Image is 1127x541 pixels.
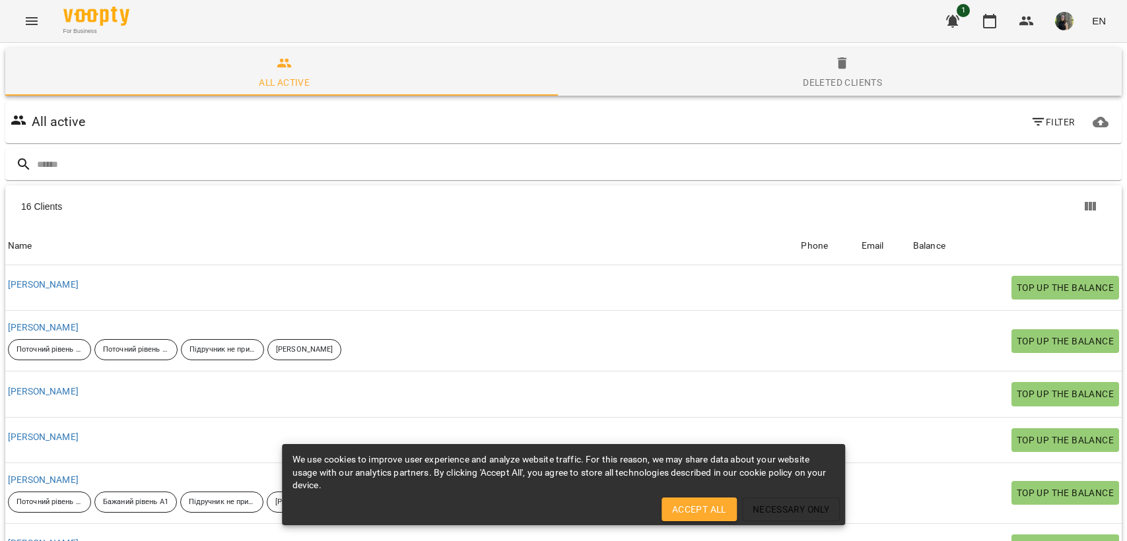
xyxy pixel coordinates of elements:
a: [PERSON_NAME] [8,386,79,397]
div: Поточний рівень А1 [8,339,91,360]
button: Filter [1025,110,1080,134]
span: Top up the balance [1017,333,1114,349]
div: Name [8,238,32,254]
span: 1 [957,4,970,17]
div: Email [862,238,884,254]
div: Phone [801,238,828,254]
span: Top up the balance [1017,280,1114,296]
img: cee650bf85ea97b15583ede96205305a.jpg [1055,12,1074,30]
span: For Business [63,27,129,36]
p: Поточний рівень А1 [17,344,83,356]
div: [PERSON_NAME] [267,339,341,360]
span: Necessary Only [753,501,830,517]
div: Бажаний рівень А1 [94,492,177,513]
div: 16 Clients [21,200,568,213]
button: Top up the balance [1011,382,1119,406]
h6: All active [32,111,85,132]
p: Поточний рівень А2 [103,344,169,356]
span: Balance [913,238,1119,254]
p: Підручник не призначений [189,497,255,508]
button: Menu [16,5,48,37]
a: [PERSON_NAME] [8,431,79,442]
button: Top up the balance [1011,481,1119,505]
img: Voopty Logo [63,7,129,26]
span: Top up the balance [1017,432,1114,448]
button: EN [1087,9,1111,33]
span: Name [8,238,796,254]
div: Поточний рівень А2 [94,339,178,360]
div: Поточний рівень А1 [8,492,91,513]
button: Top up the balance [1011,428,1119,452]
div: Sort [801,238,828,254]
div: Sort [913,238,945,254]
a: [PERSON_NAME] [8,279,79,290]
div: Sort [862,238,884,254]
p: [PERSON_NAME] [276,344,333,356]
span: Phone [801,238,856,254]
a: [PERSON_NAME] [8,322,79,333]
span: Email [862,238,908,254]
span: Top up the balance [1017,386,1114,402]
p: [PERSON_NAME] [275,497,332,508]
button: Columns view [1074,191,1106,222]
a: [PERSON_NAME] [8,474,79,485]
div: Table Toolbar [5,185,1122,228]
div: Deleted clients [803,75,882,90]
div: Підручник не призначений [181,339,264,360]
span: Accept All [672,501,726,517]
button: Top up the balance [1011,329,1119,353]
div: Balance [913,238,945,254]
span: Filter [1031,114,1075,130]
div: Підручник не призначений [180,492,263,513]
p: Поточний рівень А1 [17,497,83,508]
p: Підручник не призначений [189,344,256,356]
div: Sort [8,238,32,254]
div: [PERSON_NAME] [267,492,341,513]
p: Бажаний рівень А1 [103,497,168,508]
div: We use cookies to improve user experience and analyze website traffic. For this reason, we may sh... [292,448,835,497]
button: Accept All [662,497,737,521]
span: EN [1092,14,1106,28]
span: Top up the balance [1017,485,1114,501]
button: Top up the balance [1011,276,1119,300]
button: Necessary Only [742,497,840,521]
div: All active [259,75,310,90]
